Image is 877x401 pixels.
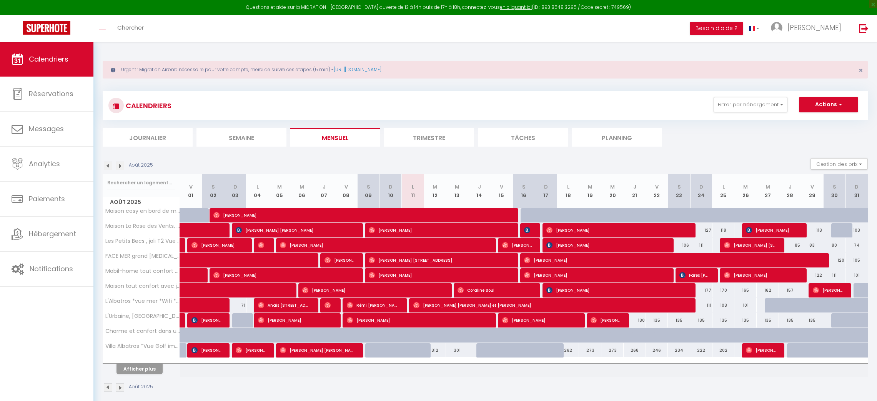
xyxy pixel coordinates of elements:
div: 127 [690,223,712,237]
span: [PERSON_NAME] [280,238,488,252]
li: Mensuel [290,128,380,147]
iframe: LiveChat chat widget [845,369,877,401]
span: [PERSON_NAME] [546,283,687,297]
abbr: J [323,183,326,190]
th: 15 [491,174,513,208]
span: [PERSON_NAME] [258,313,332,327]
span: FACE MER grand [MEDICAL_DATA] familial, parking gratuit [104,253,181,259]
div: 71 [224,298,246,312]
th: 13 [446,174,468,208]
span: [PERSON_NAME] [591,313,620,327]
div: 222 [690,343,712,358]
span: × [859,65,863,75]
th: 24 [690,174,712,208]
span: [PERSON_NAME] [191,238,243,252]
li: Semaine [196,128,286,147]
li: Journalier [103,128,193,147]
span: Analytics [29,159,60,169]
span: [PERSON_NAME] [746,223,798,237]
abbr: S [833,183,836,190]
abbr: S [367,183,370,190]
button: Actions [799,97,858,112]
div: Urgent : Migration Airbnb nécessaire pour votre compte, merci de suivre ces étapes (5 min) - [103,61,868,79]
span: [PERSON_NAME] [PERSON_NAME] et [PERSON_NAME] [413,298,688,312]
div: 111 [690,298,712,312]
th: 11 [402,174,424,208]
a: ... [PERSON_NAME] [765,15,851,42]
div: 268 [624,343,646,358]
span: [PERSON_NAME] [STREET_ADDRESS][PERSON_NAME] [813,283,842,297]
span: [PERSON_NAME] [STREET_ADDRESS][PERSON_NAME] [524,223,531,237]
div: 103 [845,223,868,237]
th: 21 [624,174,646,208]
button: Filtrer par hébergement [714,97,787,112]
span: [PERSON_NAME] [258,238,265,252]
th: 06 [291,174,313,208]
th: 17 [535,174,557,208]
p: Août 2025 [129,383,153,391]
abbr: L [256,183,259,190]
li: Planning [572,128,662,147]
div: 101 [845,268,868,282]
span: Maison La Rose des Vents, [GEOGRAPHIC_DATA], proche plage et commerces [104,223,181,229]
th: 28 [779,174,801,208]
div: 111 [823,268,845,282]
div: 105 [845,253,868,267]
th: 01 [180,174,202,208]
span: L'Albatros *vue mer *Wifi *TV connectée *Parking [104,298,181,304]
span: [PERSON_NAME] [STREET_ADDRESS] [369,253,510,267]
abbr: D [389,183,393,190]
div: 162 [757,283,779,297]
abbr: L [722,183,725,190]
div: 130 [624,313,646,327]
div: 85 [779,238,801,252]
button: Afficher plus [116,364,163,374]
div: 135 [646,313,668,327]
span: Fares [PERSON_NAME] [679,268,709,282]
div: 273 [601,343,624,358]
li: Tâches [478,128,568,147]
div: 135 [779,313,801,327]
div: 80 [823,238,845,252]
abbr: V [655,183,659,190]
div: 111 [690,238,712,252]
th: 03 [224,174,246,208]
div: 118 [712,223,735,237]
th: 04 [246,174,269,208]
th: 16 [513,174,535,208]
span: [PERSON_NAME] Forget [746,343,775,358]
abbr: M [743,183,748,190]
span: [PERSON_NAME] [524,253,821,267]
span: Chercher [117,23,144,32]
div: 135 [757,313,779,327]
abbr: M [766,183,770,190]
abbr: J [478,183,481,190]
span: Villa Albatros *Vue Golf imprenable*WIFI*confort [104,343,181,349]
div: 135 [668,313,690,327]
div: 246 [646,343,668,358]
span: [PERSON_NAME] [PERSON_NAME] [280,343,354,358]
abbr: M [433,183,437,190]
abbr: M [610,183,615,190]
span: Messages [29,124,64,134]
div: 135 [690,313,712,327]
abbr: S [211,183,215,190]
span: [PERSON_NAME] [787,23,841,32]
span: Rémi [PERSON_NAME] [347,298,399,312]
div: 135 [712,313,735,327]
div: 165 [734,283,757,297]
th: 22 [646,174,668,208]
div: 273 [579,343,601,358]
p: Août 2025 [129,162,153,169]
span: [PERSON_NAME] [502,313,576,327]
div: 113 [801,223,824,237]
div: 101 [734,298,757,312]
span: [PERSON_NAME] [347,313,488,327]
button: Gestion des prix [810,158,868,170]
span: [PERSON_NAME] [PERSON_NAME] [236,223,354,237]
span: [PERSON_NAME] [191,313,221,327]
th: 09 [357,174,379,208]
span: Les Petits Becs , joli T2 Vue mer, Wifi, Parking [104,238,181,244]
img: ... [771,22,782,33]
div: 103 [712,298,735,312]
